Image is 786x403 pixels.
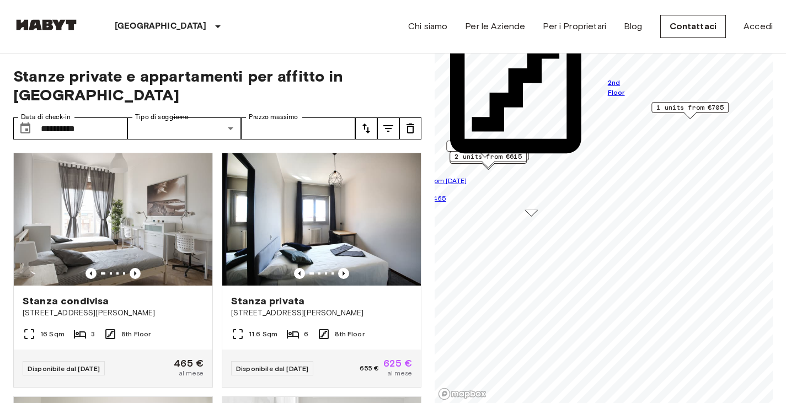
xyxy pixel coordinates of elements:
[115,20,207,33] p: [GEOGRAPHIC_DATA]
[438,388,486,400] a: Mapbox logo
[13,19,79,30] img: Habyt
[651,102,729,119] div: Map marker
[222,153,421,286] img: Marketing picture of unit IT-14-105-001-001
[608,78,634,98] span: 2nd Floor
[174,358,204,368] span: 465 €
[338,268,349,279] button: Previous image
[335,329,364,339] span: 8th Floor
[387,368,412,378] span: al mese
[40,329,65,339] span: 16 Sqm
[624,20,643,33] a: Blog
[14,117,36,139] button: Choose date, selected date is 1 Oct 2025
[121,329,151,339] span: 8th Floor
[28,364,100,373] span: Disponibile dal [DATE]
[360,363,379,373] span: 655 €
[428,193,634,204] p: €465
[656,103,724,112] span: 1 units from €705
[428,176,467,185] span: From [DATE]
[304,329,308,339] span: 6
[21,112,71,122] label: Data di check-in
[231,294,304,308] span: Stanza privata
[660,15,726,38] a: Contattaci
[231,308,412,319] span: [STREET_ADDRESS][PERSON_NAME]
[91,329,95,339] span: 3
[179,368,204,378] span: al mese
[135,112,189,122] label: Tipo di soggiorno
[249,329,277,339] span: 11.6 Sqm
[13,67,421,104] span: Stanze private e appartamenti per affitto in [GEOGRAPHIC_DATA]
[408,20,447,33] a: Chi siamo
[399,117,421,139] button: tune
[130,268,141,279] button: Previous image
[14,153,212,286] img: Marketing picture of unit IT-14-019-001-02H
[465,20,525,33] a: Per le Aziende
[236,364,308,373] span: Disponibile dal [DATE]
[355,117,377,139] button: tune
[543,20,606,33] a: Per i Proprietari
[85,268,97,279] button: Previous image
[249,112,298,122] label: Prezzo massimo
[13,153,213,388] a: Marketing picture of unit IT-14-019-001-02HPrevious imagePrevious imageStanza condivisa[STREET_AD...
[294,268,305,279] button: Previous image
[377,117,399,139] button: tune
[222,153,421,388] a: Marketing picture of unit IT-14-105-001-001Previous imagePrevious imageStanza privata[STREET_ADDR...
[23,308,204,319] span: [STREET_ADDRESS][PERSON_NAME]
[383,358,412,368] span: 625 €
[744,20,773,33] a: Accedi
[23,294,109,308] span: Stanza condivisa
